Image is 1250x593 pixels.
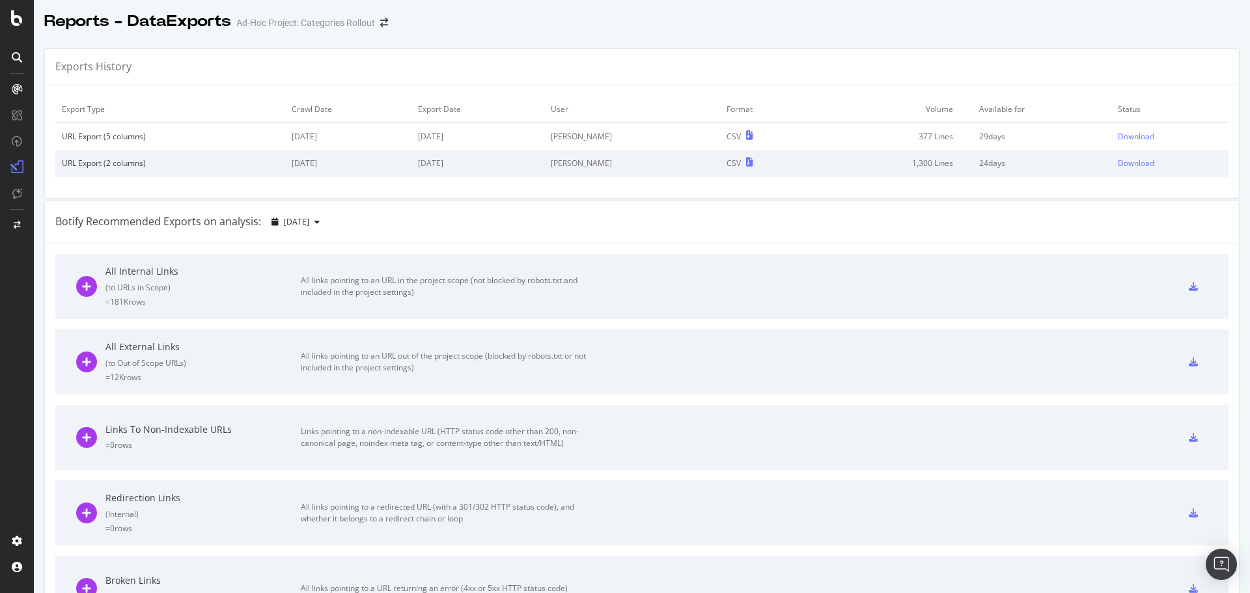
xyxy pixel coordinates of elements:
div: Open Intercom Messenger [1206,549,1237,580]
td: Export Date [411,96,544,123]
div: All links pointing to a redirected URL (with a 301/302 HTTP status code), and whether it belongs ... [301,501,594,525]
div: CSV [727,131,741,142]
div: csv-export [1189,282,1198,291]
td: 29 days [973,123,1111,150]
td: [PERSON_NAME] [544,123,720,150]
td: Status [1111,96,1229,123]
td: [PERSON_NAME] [544,150,720,176]
div: URL Export (5 columns) [62,131,279,142]
div: Reports - DataExports [44,10,231,33]
div: Download [1118,131,1154,142]
td: User [544,96,720,123]
a: Download [1118,158,1222,169]
div: URL Export (2 columns) [62,158,279,169]
span: 2025 Aug. 21st [284,216,309,227]
div: arrow-right-arrow-left [380,18,388,27]
td: [DATE] [411,150,544,176]
button: [DATE] [266,212,325,232]
td: [DATE] [285,150,411,176]
a: Download [1118,131,1222,142]
div: ( to Out of Scope URLs ) [105,357,301,368]
td: [DATE] [285,123,411,150]
div: Redirection Links [105,491,301,504]
div: = 0 rows [105,439,301,450]
div: Broken Links [105,574,301,587]
div: Links pointing to a non-indexable URL (HTTP status code other than 200, non-canonical page, noind... [301,426,594,449]
div: Ad-Hoc Project: Categories Rollout [236,16,375,29]
div: csv-export [1189,584,1198,593]
div: CSV [727,158,741,169]
div: ( Internal ) [105,508,301,519]
td: 1,300 Lines [814,150,973,176]
div: All Internal Links [105,265,301,278]
div: All External Links [105,340,301,353]
div: Botify Recommended Exports on analysis: [55,214,261,229]
div: All links pointing to an URL in the project scope (not blocked by robots.txt and included in the ... [301,275,594,298]
div: Exports History [55,59,132,74]
div: = 12K rows [105,372,301,383]
div: All links pointing to an URL out of the project scope (blocked by robots.txt or not included in t... [301,350,594,374]
td: Format [720,96,814,123]
td: Export Type [55,96,285,123]
td: Crawl Date [285,96,411,123]
div: ( to URLs in Scope ) [105,282,301,293]
div: Download [1118,158,1154,169]
td: 377 Lines [814,123,973,150]
div: = 0 rows [105,523,301,534]
div: = 181K rows [105,296,301,307]
td: Volume [814,96,973,123]
div: csv-export [1189,508,1198,517]
div: csv-export [1189,433,1198,442]
div: Links To Non-Indexable URLs [105,423,301,436]
div: csv-export [1189,357,1198,366]
td: 24 days [973,150,1111,176]
td: [DATE] [411,123,544,150]
td: Available for [973,96,1111,123]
